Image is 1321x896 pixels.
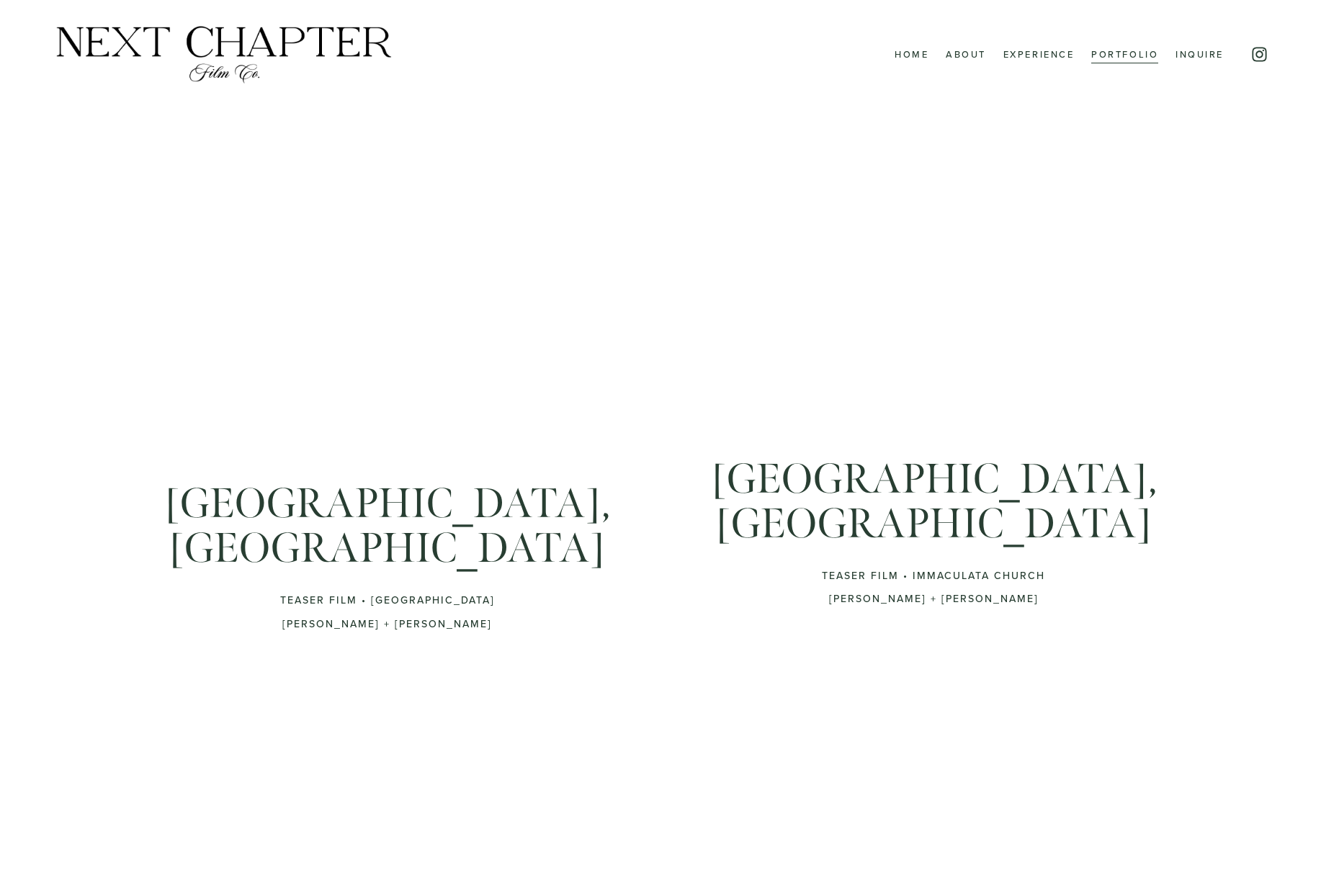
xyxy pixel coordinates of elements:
iframe: Trailer [156,630,619,890]
a: About [946,45,986,64]
iframe: Jessi + Kyle Wedding Trailer [156,197,619,440]
p: Teaser Film • [GEOGRAPHIC_DATA] [156,594,619,606]
p: Teaser Film • Immaculata CHurch [702,570,1165,582]
a: Experience [1003,45,1075,64]
span: [GEOGRAPHIC_DATA], [GEOGRAPHIC_DATA] [711,453,1165,550]
a: Portfolio [1091,45,1158,64]
a: Inquire [1176,45,1224,64]
iframe: Hotel Del Coronado Wedding | Johnny + Kelli [702,630,1165,890]
img: Next Chapter Film Co. [53,24,395,86]
p: [PERSON_NAME] + [PERSON_NAME] [702,593,1165,605]
iframe: Sarah + Kevin Trailer [702,197,1165,440]
span: [GEOGRAPHIC_DATA], [GEOGRAPHIC_DATA] [164,478,619,574]
p: [PERSON_NAME] + [PERSON_NAME] [156,618,619,630]
a: Instagram [1250,45,1268,63]
a: Home [895,45,928,64]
